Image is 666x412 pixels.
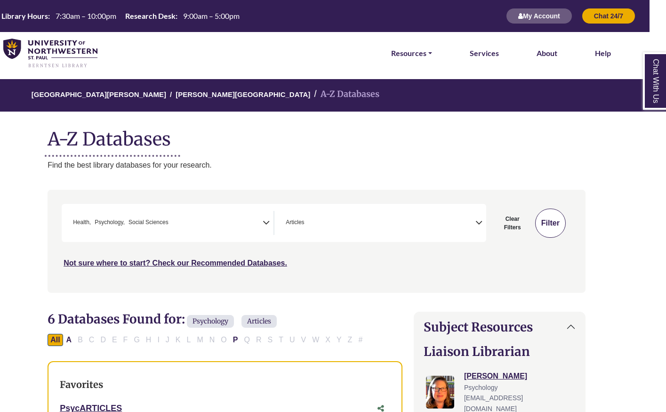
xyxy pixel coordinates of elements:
[48,334,63,346] button: All
[121,11,178,21] th: Research Desk:
[60,379,390,390] h3: Favorites
[286,218,304,227] span: Articles
[64,334,75,346] button: Filter Results A
[187,315,234,328] span: Psychology
[582,12,635,20] a: Chat 24/7
[176,89,310,98] a: [PERSON_NAME][GEOGRAPHIC_DATA]
[69,218,91,227] li: Health
[506,8,572,24] button: My Account
[183,11,240,20] span: 9:00am – 5:00pm
[537,47,557,59] a: About
[48,159,586,171] p: Find the best library databases for your research.
[170,220,175,227] textarea: Search
[391,47,432,59] a: Resources
[282,218,304,227] li: Articles
[73,218,91,227] span: Health
[128,218,169,227] span: Social Sciences
[230,334,241,346] button: Filter Results P
[426,376,454,409] img: Jessica Moore
[48,311,185,327] span: 6 Databases Found for:
[464,372,527,380] a: [PERSON_NAME]
[95,218,125,227] span: Psychology
[3,39,97,68] img: library_home
[414,312,585,342] button: Subject Resources
[464,394,523,412] span: [EMAIL_ADDRESS][DOMAIN_NAME]
[91,218,125,227] li: Psychology
[306,220,311,227] textarea: Search
[492,209,533,238] button: Clear Filters
[535,209,566,238] button: Submit for Search Results
[470,47,499,59] a: Services
[48,121,586,150] h1: A-Z Databases
[48,79,586,112] nav: breadcrumb
[48,335,366,343] div: Alpha-list to filter by first letter of database name
[582,8,635,24] button: Chat 24/7
[595,47,611,59] a: Help
[32,89,166,98] a: [GEOGRAPHIC_DATA][PERSON_NAME]
[48,190,586,292] nav: Search filters
[56,11,116,20] span: 7:30am – 10:00pm
[424,344,576,359] h2: Liaison Librarian
[64,259,287,267] a: Not sure where to start? Check our Recommended Databases.
[506,12,572,20] a: My Account
[125,218,169,227] li: Social Sciences
[241,315,277,328] span: Articles
[310,88,379,101] li: A-Z Databases
[464,384,498,391] span: Psychology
